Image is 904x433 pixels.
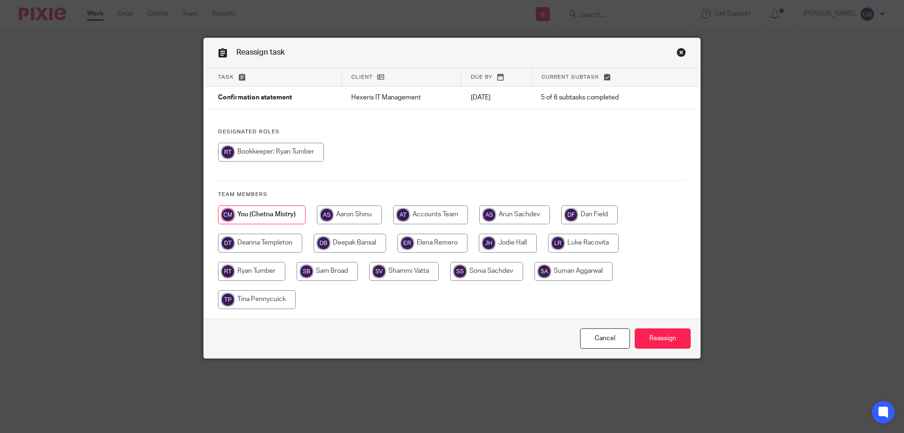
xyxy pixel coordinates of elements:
[580,328,630,349] a: Close this dialog window
[471,93,523,102] p: [DATE]
[218,95,292,101] span: Confirmation statement
[532,87,662,109] td: 5 of 6 subtasks completed
[541,74,599,80] span: Current subtask
[236,49,285,56] span: Reassign task
[351,74,373,80] span: Client
[351,93,452,102] p: Hexeris IT Management
[635,328,691,349] input: Reassign
[471,74,492,80] span: Due by
[218,74,234,80] span: Task
[218,128,686,136] h4: Designated Roles
[677,48,686,60] a: Close this dialog window
[218,191,686,198] h4: Team members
